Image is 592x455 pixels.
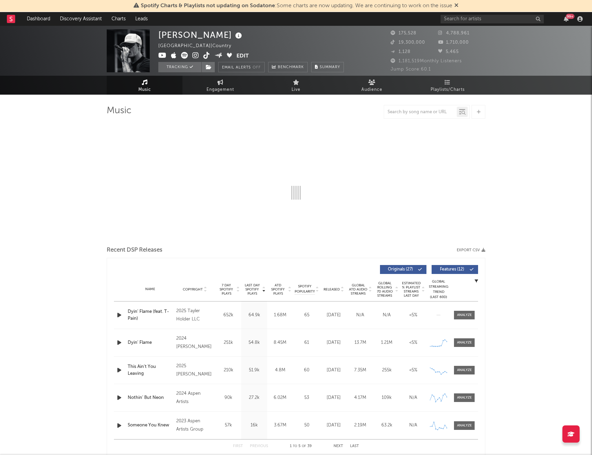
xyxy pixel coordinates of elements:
[176,307,214,324] div: 2025 Tayler Holder LLC
[243,339,265,346] div: 54.8k
[295,367,319,374] div: 60
[158,62,201,72] button: Tracking
[322,339,345,346] div: [DATE]
[268,62,308,72] a: Benchmark
[454,3,458,9] span: Dismiss
[295,284,315,294] span: Spotify Popularity
[375,312,398,319] div: N/A
[253,66,261,70] em: Off
[436,267,468,272] span: Features ( 12 )
[441,15,544,23] input: Search for artists
[128,363,173,377] a: This Ain't You Leaving
[243,283,261,296] span: Last Day Spotify Plays
[566,14,574,19] div: 99 +
[384,109,457,115] input: Search by song name or URL
[55,12,107,26] a: Discovery Assistant
[243,422,265,429] div: 16k
[322,394,345,401] div: [DATE]
[402,422,425,429] div: N/A
[361,86,382,94] span: Audience
[176,335,214,351] div: 2024 [PERSON_NAME]
[138,86,151,94] span: Music
[243,367,265,374] div: 51.9k
[107,76,182,95] a: Music
[293,445,297,448] span: to
[176,362,214,379] div: 2025 [PERSON_NAME]
[302,445,306,448] span: of
[158,29,244,41] div: [PERSON_NAME]
[217,367,240,374] div: 210k
[295,312,319,319] div: 65
[295,339,319,346] div: 61
[349,312,372,319] div: N/A
[128,422,173,429] div: Someone You Knew
[375,339,398,346] div: 1.21M
[269,283,287,296] span: ATD Spotify Plays
[292,86,300,94] span: Live
[269,367,291,374] div: 4.8M
[457,248,485,252] button: Export CSV
[183,287,203,292] span: Copyright
[384,267,416,272] span: Originals ( 27 )
[438,50,459,54] span: 5,465
[269,394,291,401] div: 6.02M
[218,62,265,72] button: Email AlertsOff
[375,281,394,298] span: Global Rolling 7D Audio Streams
[349,283,368,296] span: Global ATD Audio Streams
[176,417,214,434] div: 2023 Aspen Artists Group
[217,422,240,429] div: 57k
[391,40,425,45] span: 19,300,000
[295,422,319,429] div: 50
[391,59,462,63] span: 1,181,519 Monthly Listeners
[391,67,431,72] span: Jump Score: 60.1
[128,308,173,322] div: Dyin' Flame (feat. T-Pain)
[324,287,340,292] span: Released
[258,76,334,95] a: Live
[141,3,452,9] span: : Some charts are now updating. We are continuing to work on the issue
[269,312,291,319] div: 1.68M
[564,16,569,22] button: 99+
[295,394,319,401] div: 53
[432,265,478,274] button: Features(12)
[311,62,344,72] button: Summary
[322,422,345,429] div: [DATE]
[322,312,345,319] div: [DATE]
[410,76,485,95] a: Playlists/Charts
[391,31,416,35] span: 175,528
[128,287,173,292] div: Name
[334,76,410,95] a: Audience
[402,367,425,374] div: <5%
[431,86,465,94] span: Playlists/Charts
[176,390,214,406] div: 2024 Aspen Artists
[243,312,265,319] div: 64.9k
[375,367,398,374] div: 255k
[349,422,372,429] div: 2.19M
[141,3,275,9] span: Spotify Charts & Playlists not updating on Sodatone
[350,444,359,448] button: Last
[107,12,130,26] a: Charts
[349,394,372,401] div: 4.17M
[182,76,258,95] a: Engagement
[282,442,320,451] div: 1 5 39
[128,394,173,401] a: Nothin’ But Neon
[158,42,239,50] div: [GEOGRAPHIC_DATA] | Country
[375,394,398,401] div: 109k
[391,50,411,54] span: 1,128
[128,339,173,346] a: Dyin' Flame
[278,63,304,72] span: Benchmark
[22,12,55,26] a: Dashboard
[402,312,425,319] div: <5%
[236,52,249,61] button: Edit
[233,444,243,448] button: First
[349,339,372,346] div: 13.7M
[402,281,421,298] span: Estimated % Playlist Streams Last Day
[334,444,343,448] button: Next
[207,86,234,94] span: Engagement
[349,367,372,374] div: 7.35M
[243,394,265,401] div: 27.2k
[320,65,340,69] span: Summary
[428,279,449,300] div: Global Streaming Trend (Last 60D)
[375,422,398,429] div: 63.2k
